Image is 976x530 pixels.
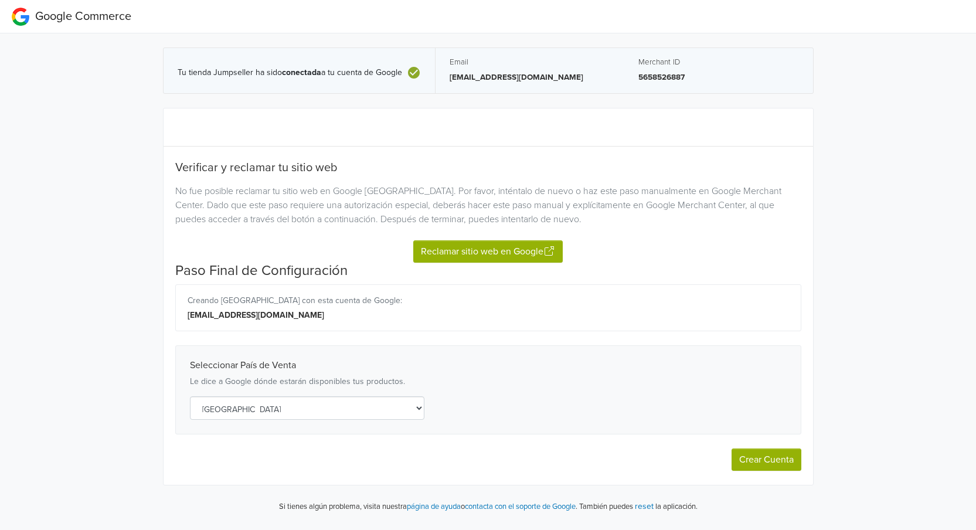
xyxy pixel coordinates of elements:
div: Creando [GEOGRAPHIC_DATA] con esta cuenta de Google: [188,294,789,307]
button: reset [635,500,654,513]
p: Le dice a Google dónde estarán disponibles tus productos. [190,376,787,388]
p: [EMAIL_ADDRESS][DOMAIN_NAME] [450,72,610,83]
span: Tu tienda Jumpseller ha sido a tu cuenta de Google [178,68,402,78]
span: Google Commerce [35,9,131,23]
p: 5658526887 [638,72,799,83]
p: También puedes la aplicación. [577,500,698,513]
div: [EMAIL_ADDRESS][DOMAIN_NAME] [188,309,789,321]
h4: Paso Final de Configuración [175,263,801,280]
a: contacta con el soporte de Google [465,502,576,511]
div: No fue posible reclamar tu sitio web en Google [GEOGRAPHIC_DATA]. Por favor, inténtalo de nuevo o... [166,184,810,226]
h5: Verificar y reclamar tu sitio web [175,161,801,175]
p: Si tienes algún problema, visita nuestra o . [279,501,577,513]
a: página de ayuda [407,502,461,511]
h4: Seleccionar País de Venta [190,360,787,371]
h5: Email [450,57,610,67]
b: conectada [282,67,321,77]
button: Reclamar sitio web en Google [413,240,563,263]
h5: Merchant ID [638,57,799,67]
button: Crear Cuenta [732,449,801,471]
